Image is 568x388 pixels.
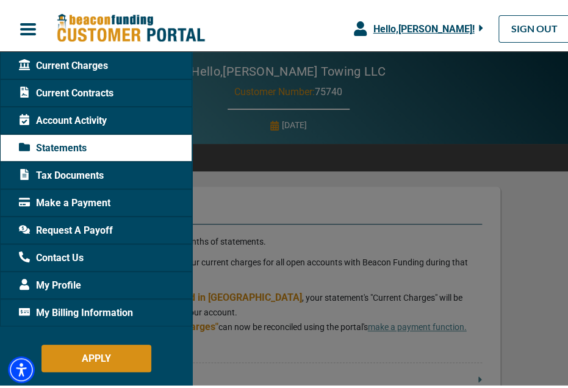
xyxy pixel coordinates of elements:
span: Account Activity [19,110,107,125]
span: Tax Documents [19,165,104,180]
div: Accessibility Menu [8,353,35,380]
span: Request A Payoff [19,220,113,235]
span: Current Charges [19,56,108,70]
img: Beacon Funding Customer Portal Logo [56,10,205,41]
span: Current Contracts [19,83,113,98]
span: Hello, [PERSON_NAME] ! [373,20,474,32]
span: Contact Us [19,248,84,262]
span: Statements [19,138,87,153]
button: APPLY [41,342,151,369]
span: My Billing Information [19,303,133,317]
span: My Profile [19,275,81,290]
span: Make a Payment [19,193,110,207]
